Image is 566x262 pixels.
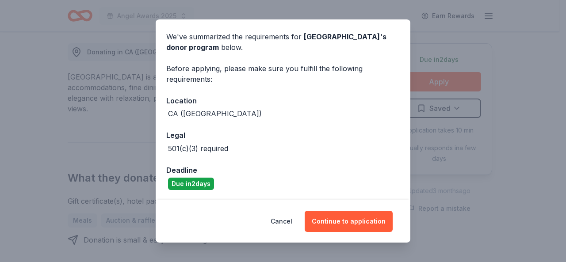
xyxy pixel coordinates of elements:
[168,108,262,119] div: CA ([GEOGRAPHIC_DATA])
[166,129,400,141] div: Legal
[166,31,400,53] div: We've summarized the requirements for below.
[166,63,400,84] div: Before applying, please make sure you fulfill the following requirements:
[168,143,228,154] div: 501(c)(3) required
[305,211,393,232] button: Continue to application
[271,211,292,232] button: Cancel
[166,164,400,176] div: Deadline
[168,178,214,190] div: Due in 2 days
[166,95,400,106] div: Location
